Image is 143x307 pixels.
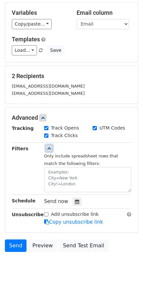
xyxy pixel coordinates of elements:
[12,146,28,151] strong: Filters
[5,239,27,252] a: Send
[12,84,85,89] small: [EMAIL_ADDRESS][DOMAIN_NAME]
[99,125,125,132] label: UTM Codes
[12,36,40,43] a: Templates
[12,114,131,121] h5: Advanced
[44,198,68,204] span: Send now
[12,72,131,80] h5: 2 Recipients
[28,239,57,252] a: Preview
[110,276,143,307] iframe: Chat Widget
[77,9,132,16] h5: Email column
[12,212,44,217] strong: Unsubscribe
[44,153,118,166] small: Only include spreadsheet rows that match the following filters:
[12,198,35,203] strong: Schedule
[12,45,37,55] a: Load...
[44,219,103,225] a: Copy unsubscribe link
[12,19,52,29] a: Copy/paste...
[47,45,64,55] button: Save
[51,211,99,218] label: Add unsubscribe link
[51,125,79,132] label: Track Opens
[59,239,108,252] a: Send Test Email
[12,91,85,96] small: [EMAIL_ADDRESS][DOMAIN_NAME]
[12,9,67,16] h5: Variables
[51,132,78,139] label: Track Clicks
[12,126,34,131] strong: Tracking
